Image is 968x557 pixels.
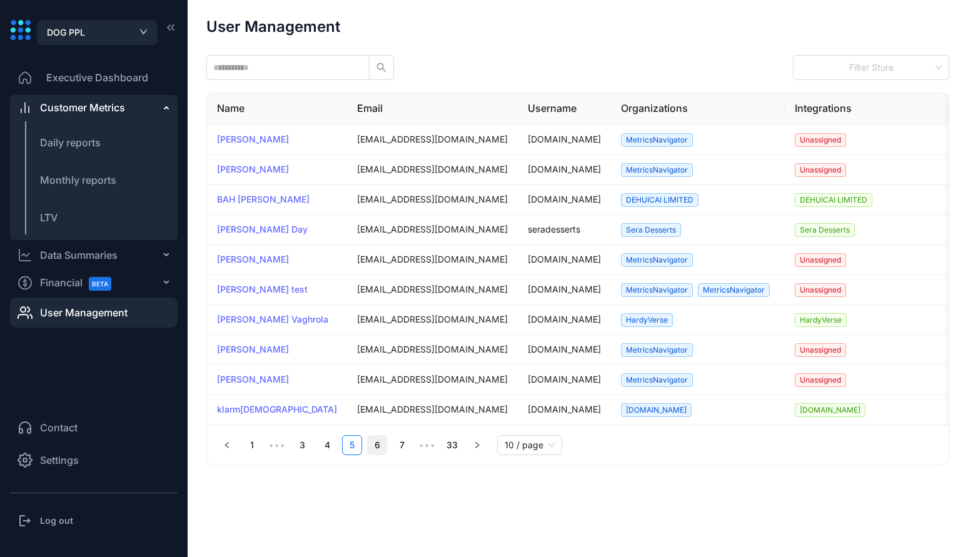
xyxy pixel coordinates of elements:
[343,436,361,454] a: 5
[347,185,518,215] td: [EMAIL_ADDRESS][DOMAIN_NAME]
[40,100,125,115] div: Customer Metrics
[621,133,693,147] span: MetricsNavigator
[40,420,78,435] span: Contact
[795,163,846,177] span: Unassigned
[621,193,698,207] span: DEHUICAI LIMITED
[40,174,116,186] span: Monthly reports
[497,435,562,455] div: Page Size
[40,305,128,320] span: User Management
[467,435,487,455] button: right
[317,435,337,455] li: 4
[223,441,231,449] span: left
[40,136,101,149] span: Daily reports
[347,155,518,185] td: [EMAIL_ADDRESS][DOMAIN_NAME]
[795,283,846,297] span: Unassigned
[347,305,518,335] td: [EMAIL_ADDRESS][DOMAIN_NAME]
[621,343,693,357] span: MetricsNavigator
[518,335,611,365] td: [DOMAIN_NAME]
[518,305,611,335] td: [DOMAIN_NAME]
[347,93,518,124] th: Email
[368,436,386,454] a: 6
[795,373,846,387] span: Unassigned
[217,435,237,455] li: Previous Page
[505,436,555,454] span: 10 / page
[267,435,287,455] li: Previous 5 Pages
[473,441,481,449] span: right
[795,253,846,267] span: Unassigned
[217,254,289,264] a: [PERSON_NAME]
[518,185,611,215] td: [DOMAIN_NAME]
[621,253,693,267] span: MetricsNavigator
[217,314,328,324] a: [PERSON_NAME] Vaghrola
[795,133,846,147] span: Unassigned
[518,155,611,185] td: [DOMAIN_NAME]
[217,194,310,204] a: BAH [PERSON_NAME]
[139,29,148,35] span: down
[621,373,693,387] span: MetricsNavigator
[318,436,336,454] a: 4
[292,435,312,455] li: 3
[621,313,673,327] span: HardyVerse
[347,365,518,395] td: [EMAIL_ADDRESS][DOMAIN_NAME]
[347,215,518,245] td: [EMAIL_ADDRESS][DOMAIN_NAME]
[795,343,846,357] span: Unassigned
[442,435,462,455] li: 33
[795,193,872,207] span: DEHUICAI LIMITED
[217,284,308,294] a: [PERSON_NAME] test
[393,436,411,454] a: 7
[40,514,73,527] h3: Log out
[795,403,865,417] span: [DOMAIN_NAME]
[417,435,437,455] li: Next 5 Pages
[518,215,611,245] td: seradesserts
[417,435,437,455] span: •••
[293,436,311,454] a: 3
[217,134,289,144] a: [PERSON_NAME]
[621,403,692,417] span: [DOMAIN_NAME]
[518,275,611,305] td: [DOMAIN_NAME]
[518,245,611,275] td: [DOMAIN_NAME]
[376,63,386,73] span: search
[443,436,461,454] a: 33
[518,125,611,155] td: [DOMAIN_NAME]
[40,269,123,297] span: Financial
[242,435,262,455] li: 1
[347,335,518,365] td: [EMAIL_ADDRESS][DOMAIN_NAME]
[342,435,362,455] li: 5
[621,283,693,297] span: MetricsNavigator
[267,435,287,455] span: •••
[206,19,340,35] h1: User Management
[698,283,770,297] span: MetricsNavigator
[217,344,289,354] a: [PERSON_NAME]
[347,245,518,275] td: [EMAIL_ADDRESS][DOMAIN_NAME]
[611,93,785,124] th: Organizations
[347,125,518,155] td: [EMAIL_ADDRESS][DOMAIN_NAME]
[217,374,289,384] a: [PERSON_NAME]
[518,93,611,124] th: Username
[89,277,111,291] span: BETA
[621,163,693,177] span: MetricsNavigator
[367,435,387,455] li: 6
[47,26,85,39] span: DOG PPL
[217,435,237,455] button: left
[46,70,148,85] span: Executive Dashboard
[40,453,79,468] span: Settings
[621,223,681,237] span: Sera Desserts
[795,223,855,237] span: Sera Desserts
[37,20,158,45] button: DOG PPL
[207,93,347,124] th: Name
[40,211,58,224] span: LTV
[518,365,611,395] td: [DOMAIN_NAME]
[217,164,289,174] a: [PERSON_NAME]
[392,435,412,455] li: 7
[217,224,308,234] a: [PERSON_NAME] Day
[347,395,518,425] td: [EMAIL_ADDRESS][DOMAIN_NAME]
[40,248,118,263] div: Data Summaries
[217,404,337,414] a: klarm[DEMOGRAPHIC_DATA]
[467,435,487,455] li: Next Page
[518,395,611,425] td: [DOMAIN_NAME]
[795,313,847,327] span: HardyVerse
[347,275,518,305] td: [EMAIL_ADDRESS][DOMAIN_NAME]
[243,436,261,454] a: 1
